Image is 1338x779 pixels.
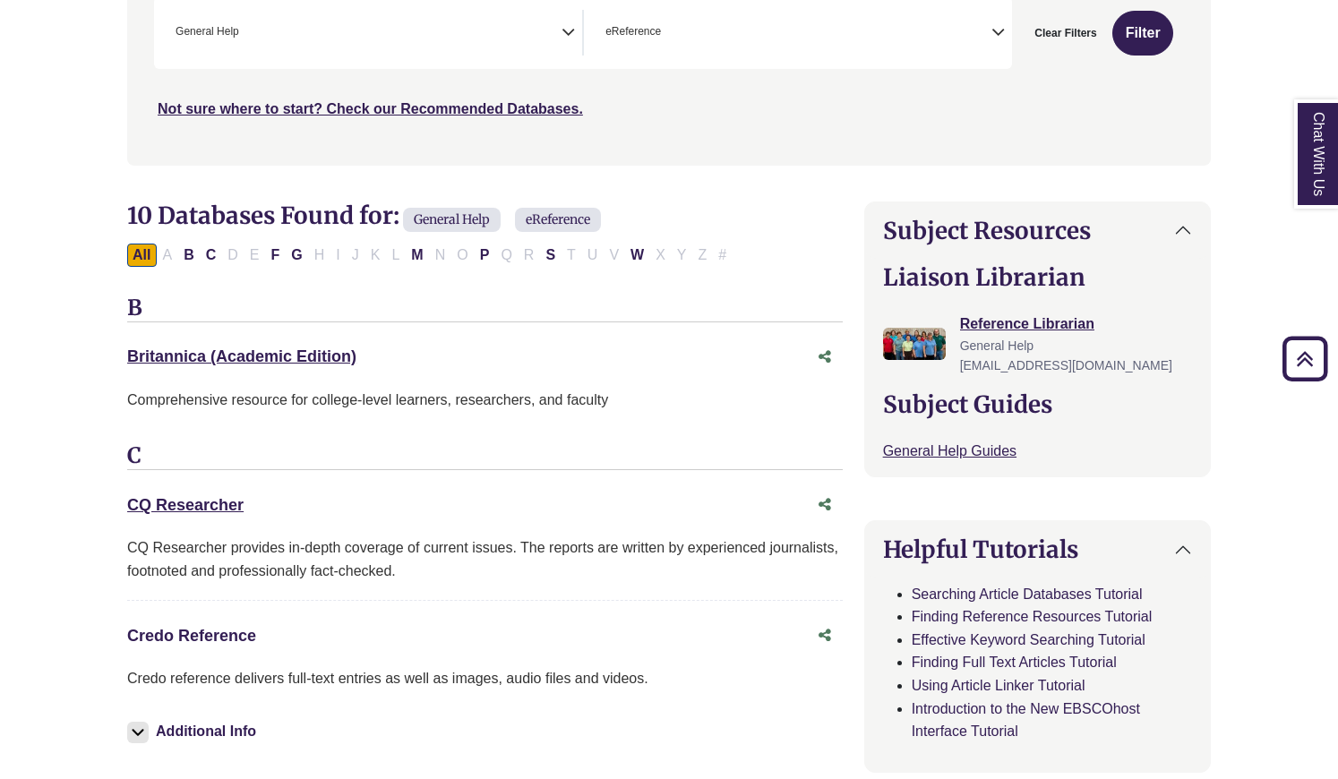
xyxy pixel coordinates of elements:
button: Filter Results F [266,244,286,267]
button: Filter Results S [540,244,561,267]
a: CQ Researcher [127,496,244,514]
span: [EMAIL_ADDRESS][DOMAIN_NAME] [960,358,1172,372]
a: Effective Keyword Searching Tutorial [912,632,1145,647]
a: General Help Guides [883,443,1016,458]
textarea: Search [243,27,251,41]
a: Using Article Linker Tutorial [912,678,1085,693]
button: Clear Filters [1023,11,1108,56]
button: Share this database [807,340,843,374]
a: Back to Top [1276,347,1334,371]
button: Helpful Tutorials [865,521,1210,578]
button: Submit for Search Results [1112,11,1172,56]
a: Reference Librarian [960,316,1094,331]
li: General Help [168,23,239,40]
span: General Help [403,208,501,232]
button: Filter Results B [178,244,200,267]
button: Filter Results C [201,244,222,267]
a: Credo Reference [127,627,256,645]
h2: Subject Guides [883,390,1192,418]
a: Not sure where to start? Check our Recommended Databases. [158,101,583,116]
div: Alpha-list to filter by first letter of database name [127,246,733,261]
h3: B [127,295,843,322]
a: Britannica (Academic Edition) [127,347,356,365]
a: Introduction to the New EBSCOhost Interface Tutorial [912,701,1140,740]
a: Finding Full Text Articles Tutorial [912,655,1117,670]
button: Filter Results P [475,244,495,267]
a: Finding Reference Resources Tutorial [912,609,1153,624]
button: All [127,244,156,267]
span: General Help [960,338,1034,353]
button: Filter Results M [406,244,428,267]
a: Searching Article Databases Tutorial [912,586,1143,602]
span: General Help [176,23,239,40]
button: Additional Info [127,719,262,744]
div: CQ Researcher provides in-depth coverage of current issues. The reports are written by experience... [127,536,843,582]
h3: C [127,443,843,470]
textarea: Search [665,27,673,41]
p: Credo reference delivers full-text entries as well as images, audio files and videos. [127,667,843,690]
span: eReference [515,208,601,232]
button: Filter Results W [625,244,649,267]
li: eReference [598,23,661,40]
button: Subject Resources [865,202,1210,259]
p: Comprehensive resource for college-level learners, researchers, and faculty [127,389,843,412]
button: Filter Results G [286,244,307,267]
span: 10 Databases Found for: [127,201,399,230]
img: Reference Librarian [883,328,946,360]
h2: Liaison Librarian [883,263,1192,291]
button: Share this database [807,488,843,522]
span: eReference [605,23,661,40]
button: Share this database [807,619,843,653]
